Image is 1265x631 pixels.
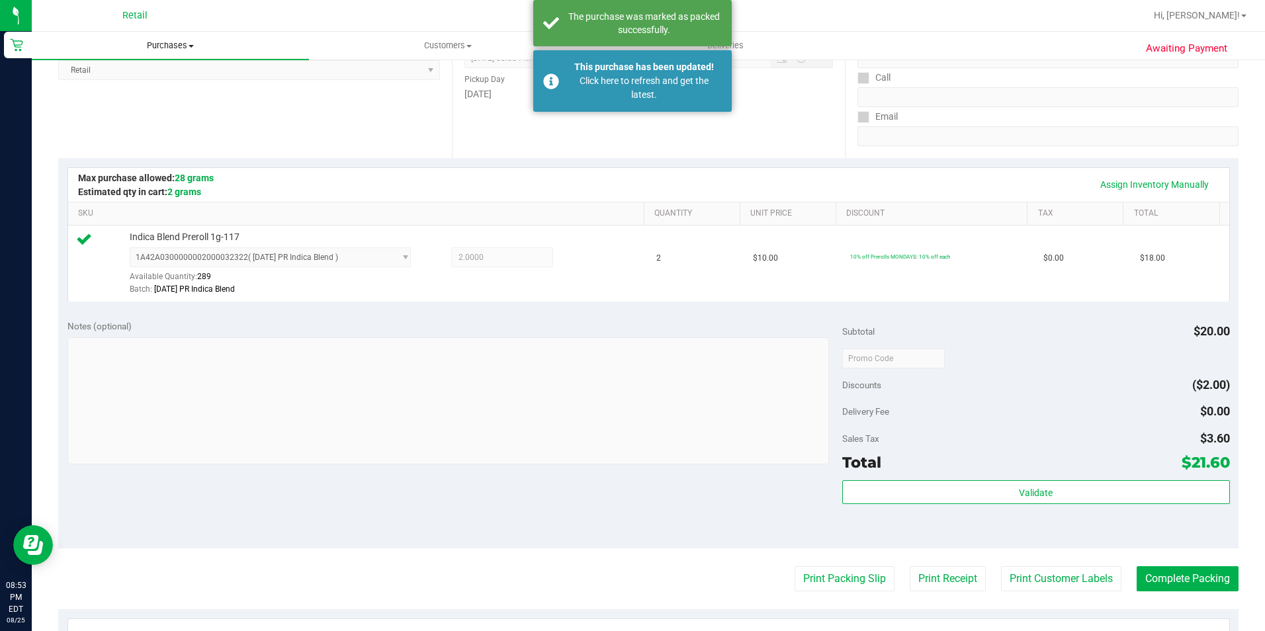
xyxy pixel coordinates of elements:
[32,32,309,60] a: Purchases
[78,208,638,219] a: SKU
[1137,566,1239,591] button: Complete Packing
[566,74,722,102] div: Click here to refresh and get the latest.
[1019,487,1053,498] span: Validate
[197,272,211,281] span: 289
[566,10,722,36] div: The purchase was marked as packed successfully.
[13,525,53,565] iframe: Resource center
[566,60,722,74] div: This purchase has been updated!
[842,453,881,472] span: Total
[846,208,1022,219] a: Discount
[857,68,891,87] label: Call
[130,267,426,293] div: Available Quantity:
[842,373,881,397] span: Discounts
[309,32,586,60] a: Customers
[750,208,830,219] a: Unit Price
[842,349,945,368] input: Promo Code
[67,321,132,331] span: Notes (optional)
[175,173,214,183] span: 28 grams
[842,480,1230,504] button: Validate
[1092,173,1217,196] a: Assign Inventory Manually
[654,208,734,219] a: Quantity
[10,38,23,52] inline-svg: Retail
[1200,431,1230,445] span: $3.60
[122,10,148,21] span: Retail
[464,73,505,85] label: Pickup Day
[842,433,879,444] span: Sales Tax
[464,87,834,101] div: [DATE]
[753,252,778,265] span: $10.00
[6,615,26,625] p: 08/25
[656,252,661,265] span: 2
[130,284,152,294] span: Batch:
[154,284,235,294] span: [DATE] PR Indica Blend
[795,566,894,591] button: Print Packing Slip
[1043,252,1064,265] span: $0.00
[842,326,875,337] span: Subtotal
[1194,324,1230,338] span: $20.00
[310,40,586,52] span: Customers
[842,406,889,417] span: Delivery Fee
[1182,453,1230,472] span: $21.60
[167,187,201,197] span: 2 grams
[1001,566,1121,591] button: Print Customer Labels
[32,40,309,52] span: Purchases
[1134,208,1214,219] a: Total
[1154,10,1240,21] span: Hi, [PERSON_NAME]!
[1200,404,1230,418] span: $0.00
[78,173,214,183] span: Max purchase allowed:
[78,187,201,197] span: Estimated qty in cart:
[910,566,986,591] button: Print Receipt
[130,231,240,243] span: Indica Blend Preroll 1g-117
[1140,252,1165,265] span: $18.00
[857,107,898,126] label: Email
[1192,378,1230,392] span: ($2.00)
[1146,41,1227,56] span: Awaiting Payment
[6,579,26,615] p: 08:53 PM EDT
[857,87,1239,107] input: Format: (999) 999-9999
[850,253,950,260] span: 10% off Prerolls MONDAYS: 10% off each
[1038,208,1118,219] a: Tax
